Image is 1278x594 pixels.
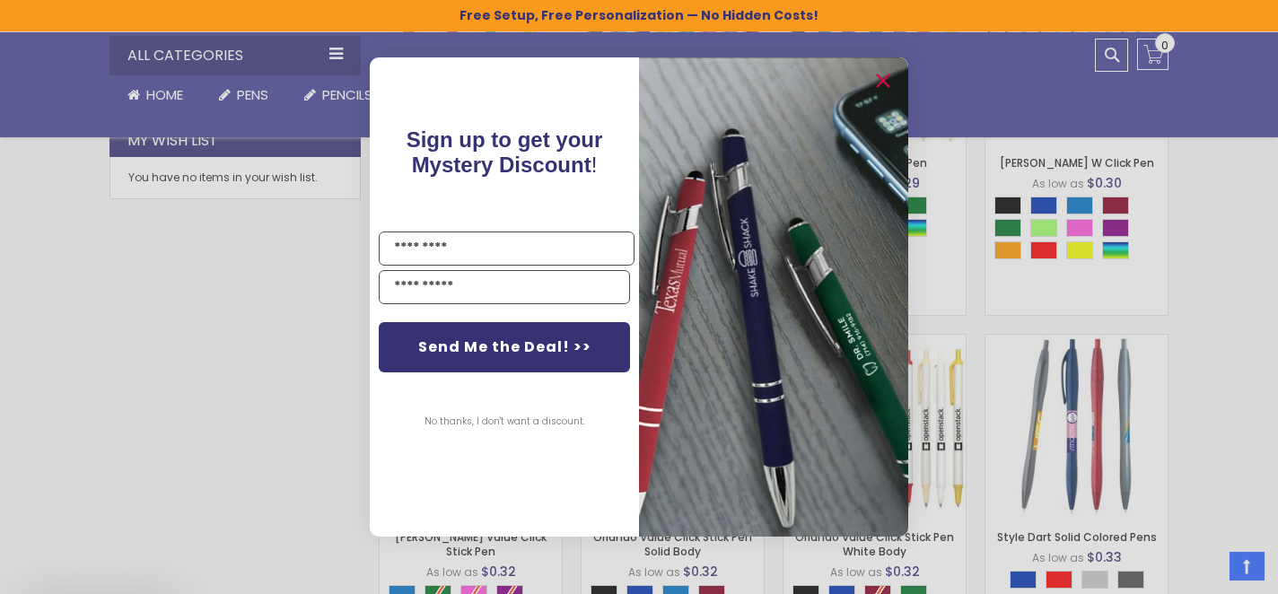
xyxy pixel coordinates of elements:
[416,399,594,444] button: No thanks, I don't want a discount.
[407,127,603,177] span: !
[379,322,630,372] button: Send Me the Deal! >>
[869,66,897,95] button: Close dialog
[639,57,908,536] img: pop-up-image
[1130,546,1278,594] iframe: Google Customer Reviews
[407,127,603,177] span: Sign up to get your Mystery Discount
